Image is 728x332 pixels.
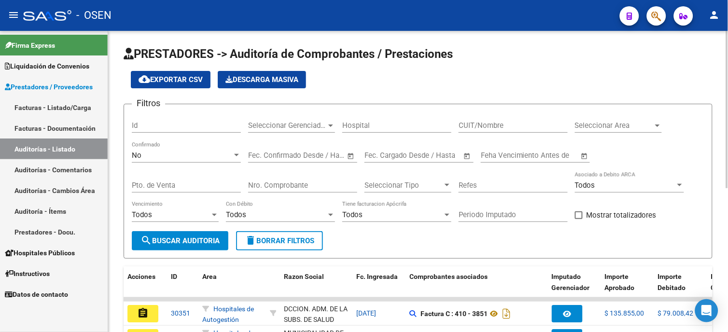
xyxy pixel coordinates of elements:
mat-icon: menu [8,9,19,21]
datatable-header-cell: Razon Social [280,266,352,309]
span: Todos [575,181,595,190]
mat-icon: cloud_download [139,73,150,85]
mat-icon: assignment [137,307,149,319]
app-download-masive: Descarga masiva de comprobantes (adjuntos) [218,71,306,88]
h3: Filtros [132,97,165,110]
span: PRESTADORES -> Auditoría de Comprobantes / Prestaciones [124,47,453,61]
span: Importe Debitado [658,273,686,291]
span: Todos [342,210,363,219]
datatable-header-cell: Acciones [124,266,167,309]
strong: Factura C : 410 - 3851 [420,310,488,318]
datatable-header-cell: Area [198,266,266,309]
button: Open calendar [462,151,473,162]
datatable-header-cell: Importe Aprobado [601,266,654,309]
span: Firma Express [5,40,55,51]
span: Mostrar totalizadores [587,209,657,221]
button: Open calendar [579,151,590,162]
span: Razon Social [284,273,324,280]
span: 30351 [171,309,190,317]
span: No [132,151,141,160]
span: Prestadores / Proveedores [5,82,93,92]
span: Todos [132,210,152,219]
div: - 30707519378 [284,304,349,324]
span: Fc. Ingresada [356,273,398,280]
span: Hospitales Públicos [5,248,75,258]
datatable-header-cell: ID [167,266,198,309]
span: Importe Aprobado [605,273,635,291]
span: Imputado Gerenciador [552,273,590,291]
span: Todos [226,210,246,219]
datatable-header-cell: Importe Debitado [654,266,707,309]
button: Exportar CSV [131,71,210,88]
button: Borrar Filtros [236,231,323,250]
input: End date [405,151,451,160]
input: Start date [248,151,280,160]
span: Hospitales de Autogestión [202,305,254,324]
div: Open Intercom Messenger [695,299,718,322]
span: Borrar Filtros [245,236,314,245]
mat-icon: delete [245,235,256,246]
span: Liquidación de Convenios [5,61,89,71]
button: Buscar Auditoria [132,231,228,250]
datatable-header-cell: Fc. Ingresada [352,266,406,309]
input: End date [288,151,335,160]
mat-icon: person [709,9,720,21]
span: Seleccionar Gerenciador [248,121,326,130]
span: Exportar CSV [139,75,203,84]
span: Instructivos [5,268,50,279]
span: Datos de contacto [5,289,68,300]
span: Descarga Masiva [225,75,298,84]
datatable-header-cell: Imputado Gerenciador [548,266,601,309]
span: $ 79.008,42 [658,309,694,317]
button: Open calendar [346,151,357,162]
span: Seleccionar Tipo [364,181,443,190]
span: Area [202,273,217,280]
span: Comprobantes asociados [409,273,488,280]
span: Buscar Auditoria [140,236,220,245]
span: ID [171,273,177,280]
input: Start date [364,151,396,160]
span: - OSEN [76,5,112,26]
span: [DATE] [356,309,376,317]
span: $ 135.855,00 [605,309,644,317]
span: Acciones [127,273,155,280]
mat-icon: search [140,235,152,246]
datatable-header-cell: Comprobantes asociados [406,266,548,309]
span: Seleccionar Area [575,121,653,130]
button: Descarga Masiva [218,71,306,88]
i: Descargar documento [500,306,513,321]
